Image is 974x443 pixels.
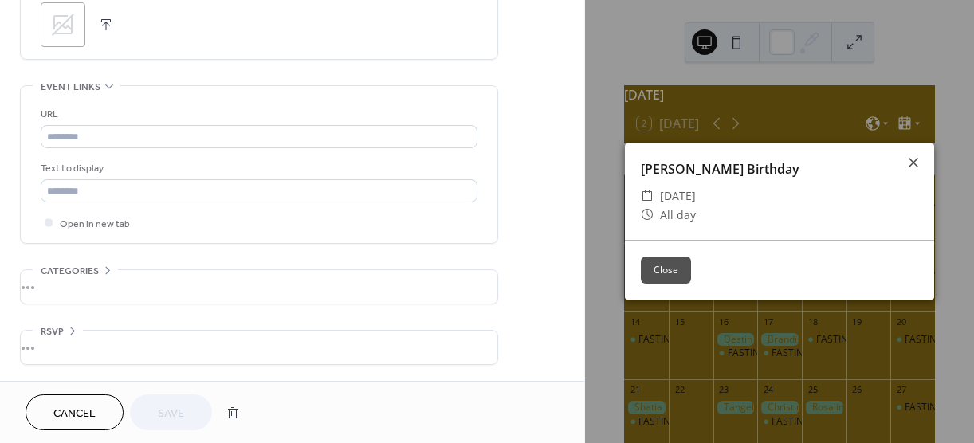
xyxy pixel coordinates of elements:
[53,406,96,422] span: Cancel
[41,79,100,96] span: Event links
[41,2,85,47] div: ;
[41,323,64,340] span: RSVP
[21,331,497,364] div: •••
[41,106,474,123] div: URL
[21,270,497,304] div: •••
[660,206,696,225] span: All day
[41,263,99,280] span: Categories
[641,257,691,284] button: Close
[641,206,654,225] div: ​
[641,186,654,206] div: ​
[660,186,696,206] span: [DATE]
[26,394,124,430] button: Cancel
[41,160,474,177] div: Text to display
[60,216,130,233] span: Open in new tab
[625,159,934,178] div: [PERSON_NAME] Birthday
